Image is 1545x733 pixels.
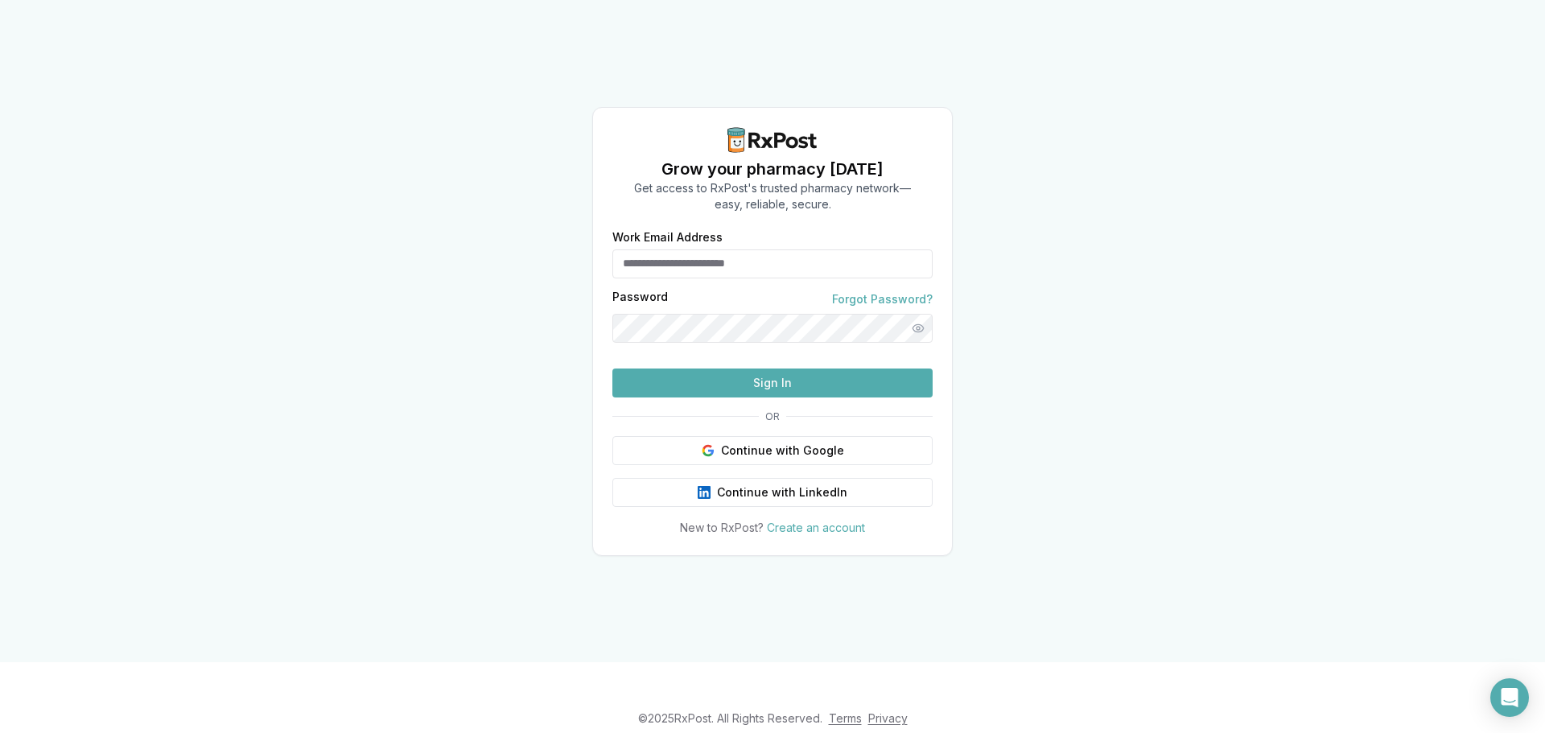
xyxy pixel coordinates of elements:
a: Forgot Password? [832,291,933,307]
label: Work Email Address [612,232,933,243]
img: LinkedIn [698,486,711,499]
p: Get access to RxPost's trusted pharmacy network— easy, reliable, secure. [634,180,911,212]
img: RxPost Logo [721,127,824,153]
button: Sign In [612,369,933,397]
span: New to RxPost? [680,521,764,534]
button: Show password [904,314,933,343]
button: Continue with Google [612,436,933,465]
button: Continue with LinkedIn [612,478,933,507]
span: OR [759,410,786,423]
a: Create an account [767,521,865,534]
label: Password [612,291,668,307]
h1: Grow your pharmacy [DATE] [634,158,911,180]
img: Google [702,444,715,457]
div: Open Intercom Messenger [1490,678,1529,717]
a: Privacy [868,711,908,725]
a: Terms [829,711,862,725]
